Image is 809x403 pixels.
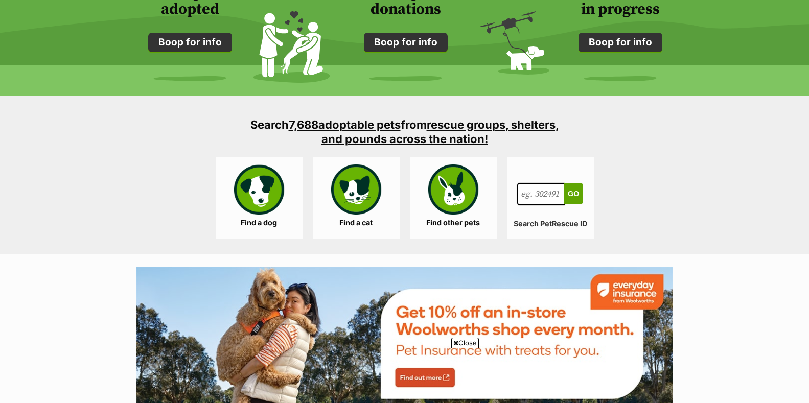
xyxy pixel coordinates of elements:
[321,118,559,146] a: rescue groups, shelters, and pounds across the nation!
[507,220,594,228] label: Search PetRescue ID
[216,157,303,239] a: Find a dog
[364,33,448,52] a: Boop for info
[219,352,591,398] iframe: Advertisement
[289,118,401,131] a: 7,688adoptable pets
[289,118,318,131] span: 7,688
[564,183,583,204] button: Go
[410,157,497,239] a: Find other pets
[579,33,662,52] a: Boop for info
[313,157,400,239] a: Find a cat
[451,338,479,348] span: Close
[517,183,565,205] input: eg. 302491
[148,33,232,52] a: Boop for info
[241,117,568,146] h3: Search from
